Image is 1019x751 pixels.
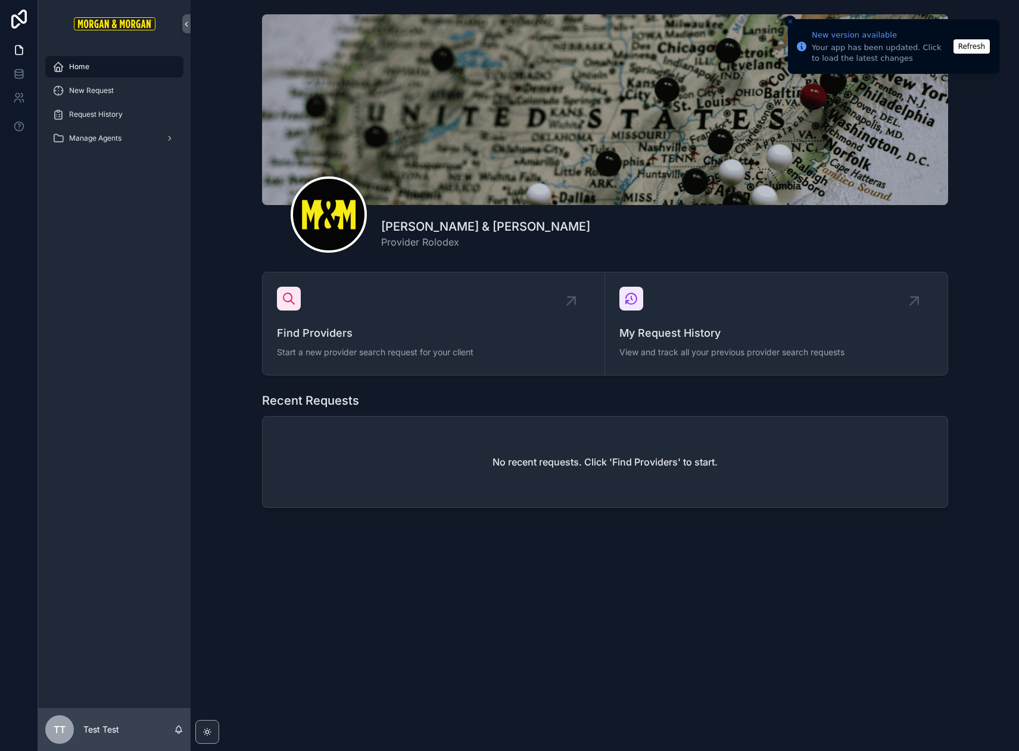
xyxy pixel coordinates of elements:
span: New Request [69,86,114,95]
a: New Request [45,80,183,101]
span: Find Providers [277,325,590,342]
a: My Request HistoryView and track all your previous provider search requests [605,272,948,375]
span: View and track all your previous provider search requests [619,346,933,358]
a: Manage Agents [45,128,183,149]
div: New version available [812,29,950,41]
h2: No recent requests. Click 'Find Providers' to start. [493,455,718,469]
span: Home [69,62,89,72]
div: scrollable content [38,48,191,165]
a: Home [45,56,183,77]
button: Close toast [784,15,796,27]
span: Provider Rolodex [381,235,590,249]
span: Start a new provider search request for your client [277,346,590,358]
img: App logo [74,17,155,30]
span: TT [54,722,66,737]
a: Request History [45,104,183,125]
h1: [PERSON_NAME] & [PERSON_NAME] [381,218,590,235]
div: Your app has been updated. Click to load the latest changes [812,42,950,64]
span: My Request History [619,325,933,342]
span: Request History [69,110,123,119]
span: Manage Agents [69,134,121,143]
a: Find ProvidersStart a new provider search request for your client [263,272,605,375]
button: Refresh [953,39,990,54]
p: Test Test [83,724,119,736]
h1: Recent Requests [262,392,359,409]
